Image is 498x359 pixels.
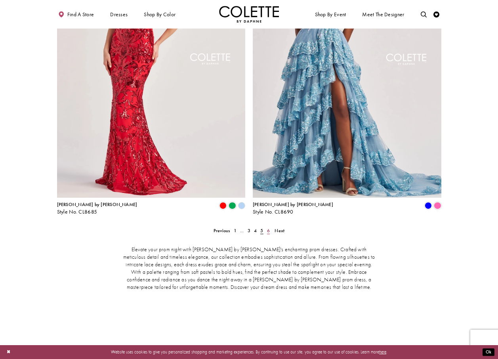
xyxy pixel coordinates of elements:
[425,202,432,209] i: Blue
[110,11,128,17] span: Dresses
[313,6,347,23] span: Shop By Event
[212,226,232,235] a: Prev Page
[234,227,237,234] span: 1
[121,246,376,291] p: Elevate your prom night with [PERSON_NAME] by [PERSON_NAME]'s enchanting prom dresses. Crafted wi...
[362,11,404,17] span: Meet the designer
[232,226,238,235] a: 1
[361,6,406,23] a: Meet the designer
[219,202,227,209] i: Red
[253,202,333,215] div: Colette by Daphne Style No. CL8690
[43,348,455,356] p: Website uses cookies to give you personalized shopping and marketing experiences. By continuing t...
[238,226,246,235] a: ...
[246,226,252,235] a: 3
[483,348,494,356] button: Submit Dialog
[419,6,428,23] a: Toggle search
[432,6,441,23] a: Check Wishlist
[253,201,333,208] span: [PERSON_NAME] by [PERSON_NAME]
[248,227,250,234] span: 3
[67,11,94,17] span: Find a store
[109,6,129,23] span: Dresses
[379,349,386,355] a: here
[144,11,176,17] span: Shop by color
[4,347,13,357] button: Close Dialog
[57,201,137,208] span: [PERSON_NAME] by [PERSON_NAME]
[240,227,244,234] span: ...
[219,6,279,23] img: Colette by Daphne
[254,227,257,234] span: 4
[57,6,95,23] a: Find a store
[219,6,279,23] a: Visit Home Page
[315,11,346,17] span: Shop By Event
[229,202,236,209] i: Emerald
[253,208,294,215] span: Style No. CL8690
[260,227,263,234] span: 5
[143,6,177,23] span: Shop by color
[238,202,245,209] i: Periwinkle
[57,208,97,215] span: Style No. CL8685
[57,202,137,215] div: Colette by Daphne Style No. CL8685
[267,227,270,234] span: 6
[259,226,265,235] span: Current page
[434,202,441,209] i: Pink
[273,226,286,235] a: Next Page
[252,226,259,235] a: 4
[275,227,284,234] span: Next
[265,226,271,235] a: 6
[214,227,230,234] span: Previous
